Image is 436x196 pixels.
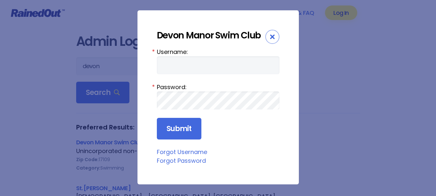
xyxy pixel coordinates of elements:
[157,118,201,140] input: Submit
[157,157,206,165] a: Forgot Password
[157,148,207,156] a: Forgot Username
[157,83,279,91] label: Password:
[157,47,279,56] label: Username:
[157,30,265,41] div: Devon Manor Swim Club
[265,30,279,44] div: Close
